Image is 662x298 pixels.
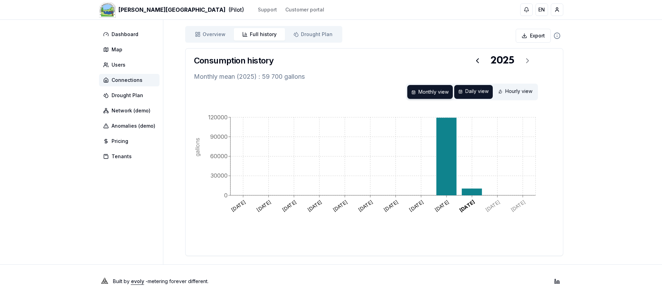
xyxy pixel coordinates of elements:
[99,150,162,163] a: Tenants
[208,114,228,121] tspan: 120000
[99,74,162,86] a: Connections
[131,278,144,284] a: evoly
[203,31,226,38] span: Overview
[301,31,333,38] span: Drought Plan
[112,92,143,99] span: Drought Plan
[250,31,277,38] span: Full history
[285,6,324,13] a: Customer portal
[194,72,555,82] p: Monthly mean (2025) : 59 700 gallons
[99,89,162,102] a: Drought Plan
[112,77,142,84] span: Connections
[491,54,514,67] div: 2025
[210,133,228,140] tspan: 90000
[187,28,234,41] a: Overview
[234,28,285,41] a: Full history
[99,6,244,14] a: [PERSON_NAME][GEOGRAPHIC_DATA](Pilot)
[433,199,450,213] text: [DATE]
[224,192,228,199] tspan: 0
[99,135,162,147] a: Pricing
[536,3,548,16] button: EN
[99,28,162,41] a: Dashboard
[112,107,150,114] span: Network (demo)
[258,6,277,13] a: Support
[99,1,116,18] img: Morgan's Point Resort Logo
[194,138,201,156] tspan: gallons
[458,199,476,213] text: [DATE]
[99,276,110,287] img: Evoly Logo
[112,46,122,53] span: Map
[210,153,228,160] tspan: 60000
[112,122,155,129] span: Anomalies (demo)
[407,85,453,99] div: Monthly view
[194,55,274,66] h3: Consumption history
[454,85,493,99] div: Daily view
[516,29,551,43] button: Export
[113,276,209,286] p: Built by - metering forever different .
[99,104,162,117] a: Network (demo)
[494,85,537,99] div: Hourly view
[228,6,244,14] span: (Pilot)
[99,59,162,71] a: Users
[211,172,228,179] tspan: 30000
[112,138,128,145] span: Pricing
[112,61,125,68] span: Users
[99,43,162,56] a: Map
[99,120,162,132] a: Anomalies (demo)
[118,6,226,14] span: [PERSON_NAME][GEOGRAPHIC_DATA]
[112,153,132,160] span: Tenants
[112,31,138,38] span: Dashboard
[538,6,545,13] span: EN
[285,28,341,41] a: Drought Plan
